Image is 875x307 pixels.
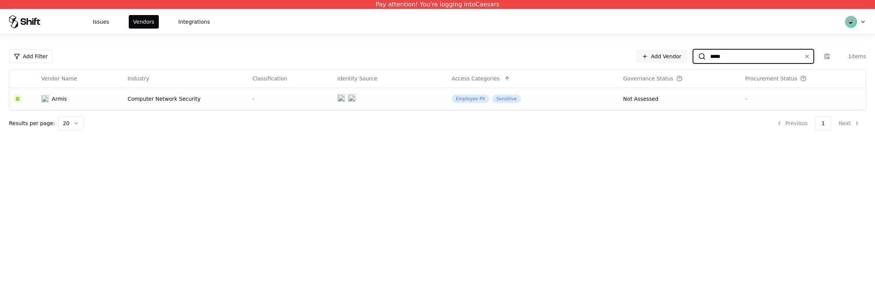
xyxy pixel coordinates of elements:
[88,15,114,29] button: Issues
[636,50,687,63] a: Add Vendor
[128,95,244,103] div: Computer Network Security
[337,75,377,82] div: Identity Source
[128,75,149,82] div: Industry
[836,53,866,60] div: 1 items
[452,75,500,82] div: Access Categories
[174,15,214,29] button: Integrations
[52,95,67,103] div: Armis
[745,75,797,82] div: Procurement Status
[9,50,53,63] button: Add Filter
[337,94,345,102] img: entra.microsoft.com
[348,94,355,102] img: okta.com
[41,75,77,82] div: Vendor Name
[129,15,159,29] button: Vendors
[452,95,489,103] div: Employee PII
[745,95,861,103] div: -
[253,75,288,82] div: Classification
[253,95,328,103] div: -
[9,119,55,127] p: Results per page:
[492,95,521,103] div: Sensitive
[623,75,673,82] div: Governance Status
[41,95,49,103] img: Armis
[623,95,658,103] div: Not Assessed
[815,116,831,130] button: 1
[770,116,866,130] nav: pagination
[14,95,21,103] div: B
